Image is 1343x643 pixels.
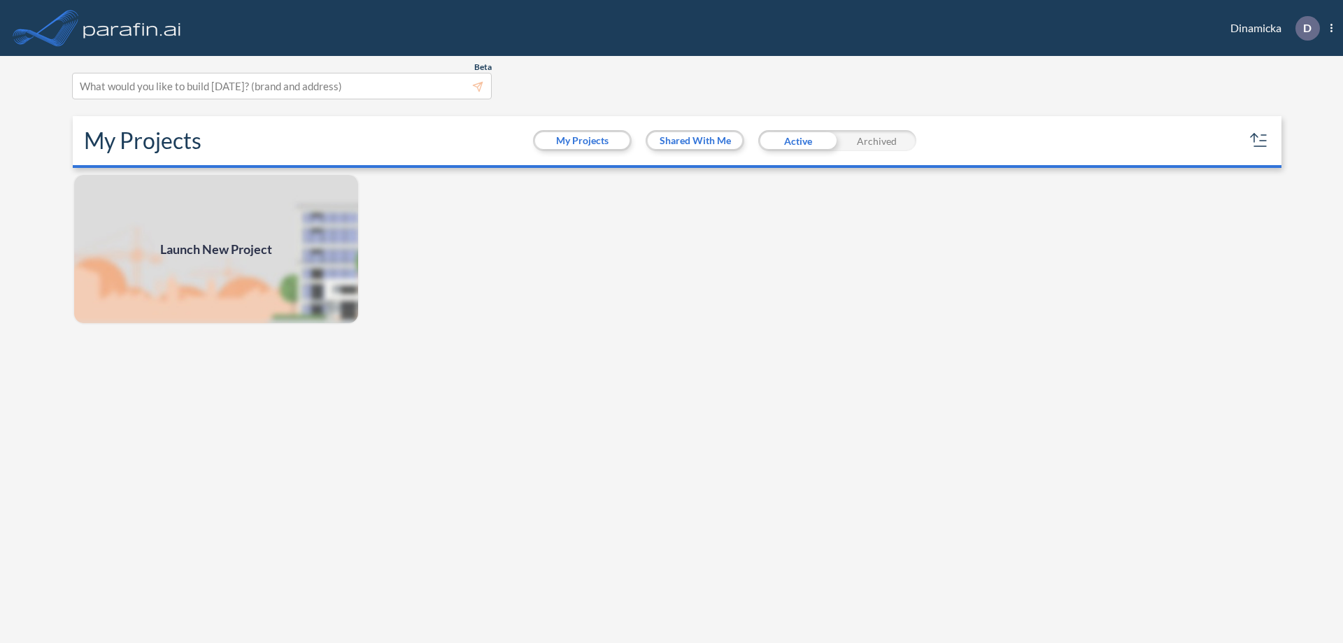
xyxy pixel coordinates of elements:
[73,174,360,325] img: add
[80,14,184,42] img: logo
[535,132,630,149] button: My Projects
[648,132,742,149] button: Shared With Me
[1248,129,1270,152] button: sort
[837,130,916,151] div: Archived
[73,174,360,325] a: Launch New Project
[474,62,492,73] span: Beta
[84,127,201,154] h2: My Projects
[160,240,272,259] span: Launch New Project
[1303,22,1312,34] p: D
[758,130,837,151] div: Active
[1209,16,1333,41] div: Dinamicka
